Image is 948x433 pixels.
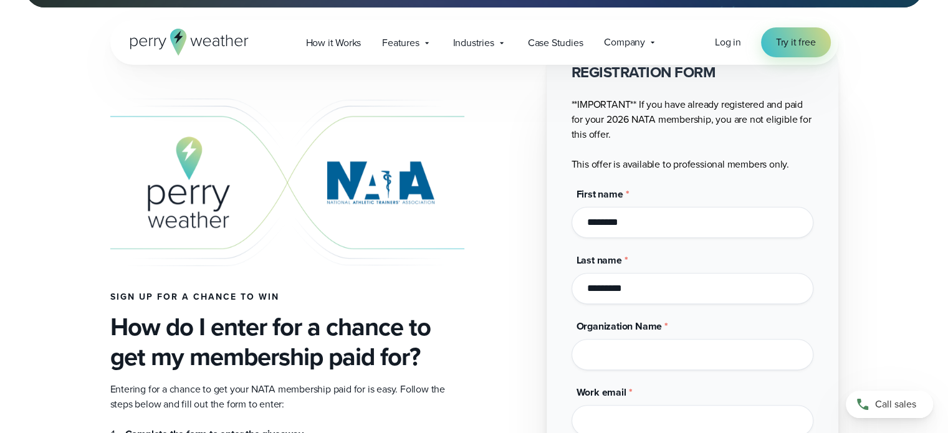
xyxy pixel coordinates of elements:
[110,292,464,302] h4: Sign up for a chance to win
[604,35,645,50] span: Company
[875,397,916,412] span: Call sales
[295,30,372,55] a: How it Works
[306,36,361,50] span: How it Works
[715,35,741,50] a: Log in
[110,382,464,412] p: Entering for a chance to get your NATA membership paid for is easy. Follow the steps below and fi...
[572,62,813,172] div: **IMPORTANT** If you have already registered and paid for your 2026 NATA membership, you are not ...
[517,30,594,55] a: Case Studies
[528,36,583,50] span: Case Studies
[382,36,419,50] span: Features
[110,312,464,372] h3: How do I enter for a chance to get my membership paid for?
[453,36,494,50] span: Industries
[577,385,626,399] span: Work email
[761,27,831,57] a: Try it free
[577,187,623,201] span: First name
[577,319,663,333] span: Organization Name
[776,35,816,50] span: Try it free
[715,35,741,49] span: Log in
[572,61,716,83] strong: REGISTRATION FORM
[846,391,933,418] a: Call sales
[577,253,622,267] span: Last name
